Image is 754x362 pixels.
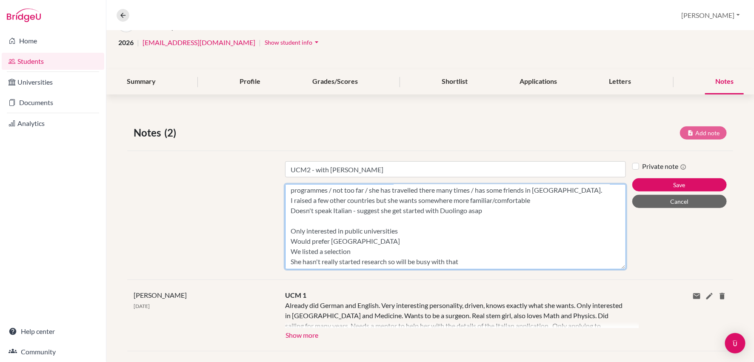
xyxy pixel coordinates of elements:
[285,300,626,328] div: Already did German and English. Very interesting personality, driven, knows exactly what she want...
[312,38,321,46] i: arrow_drop_down
[143,37,255,48] a: [EMAIL_ADDRESS][DOMAIN_NAME]
[632,195,727,208] button: Cancel
[7,9,41,22] img: Bridge-U
[705,69,744,94] div: Notes
[164,125,180,140] span: (2)
[2,343,104,360] a: Community
[510,69,568,94] div: Applications
[134,303,150,309] span: [DATE]
[725,333,745,353] div: Open Intercom Messenger
[285,161,626,177] input: Note title (required)
[643,161,687,171] label: Private note
[432,69,478,94] div: Shortlist
[265,39,312,46] span: Show student info
[259,37,261,48] span: |
[117,69,166,94] div: Summary
[2,94,104,111] a: Documents
[118,37,134,48] span: 2026
[134,125,164,140] span: Notes
[2,115,104,132] a: Analytics
[285,328,319,341] button: Show more
[229,69,271,94] div: Profile
[137,37,139,48] span: |
[680,126,727,140] button: Add note
[302,69,368,94] div: Grades/Scores
[2,53,104,70] a: Students
[632,178,727,191] button: Save
[2,74,104,91] a: Universities
[285,291,306,299] span: UCM 1
[264,36,321,49] button: Show student infoarrow_drop_down
[134,291,187,299] span: [PERSON_NAME]
[2,323,104,340] a: Help center
[599,69,642,94] div: Letters
[678,7,744,23] button: [PERSON_NAME]
[2,32,104,49] a: Home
